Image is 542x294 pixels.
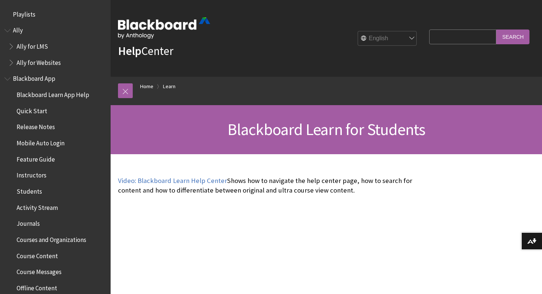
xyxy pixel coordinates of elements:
span: Instructors [17,169,46,179]
a: Video: Blackboard Learn Help Center [118,176,227,185]
nav: Book outline for Playlists [4,8,106,21]
span: Offline Content [17,282,57,292]
a: Home [140,82,153,91]
a: HelpCenter [118,44,173,58]
span: Quick Start [17,105,47,115]
span: Blackboard Learn for Students [227,119,425,139]
span: Activity Stream [17,201,58,211]
span: Feature Guide [17,153,55,163]
span: Students [17,185,42,195]
span: Mobile Auto Login [17,137,65,147]
span: Journals [17,218,40,228]
span: Courses and Organizations [17,234,86,243]
input: Search [496,30,529,44]
a: Learn [163,82,176,91]
span: Course Messages [17,266,62,276]
span: Playlists [13,8,35,18]
span: Ally for LMS [17,40,48,50]
select: Site Language Selector [358,31,417,46]
span: Release Notes [17,121,55,131]
nav: Book outline for Anthology Ally Help [4,24,106,69]
p: Shows how to navigate the help center page, how to search for content and how to differentiate be... [118,176,425,195]
span: Blackboard Learn App Help [17,89,89,98]
span: Ally [13,24,23,34]
strong: Help [118,44,141,58]
span: Blackboard App [13,73,55,83]
img: Blackboard by Anthology [118,17,210,39]
span: Course Content [17,250,58,260]
span: Ally for Websites [17,56,61,66]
